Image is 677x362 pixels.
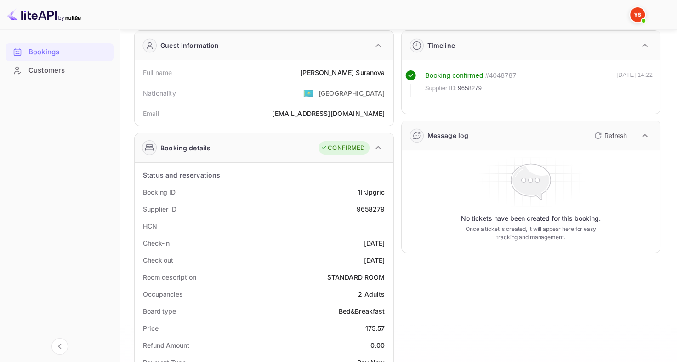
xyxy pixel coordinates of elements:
p: Refresh [604,131,627,140]
div: Customers [28,65,109,76]
div: Price [143,323,159,333]
span: United States [303,85,314,101]
div: Board type [143,306,176,316]
div: Bookings [6,43,114,61]
div: Email [143,109,159,118]
div: Status and reservations [143,170,220,180]
div: 1IrJpgric [358,187,385,197]
div: [EMAIL_ADDRESS][DOMAIN_NAME] [272,109,385,118]
div: Guest information [160,40,219,50]
div: Booking details [160,143,210,153]
img: Yandex Support [630,7,645,22]
div: 9658279 [356,204,385,214]
div: Supplier ID [143,204,176,214]
div: HCN [143,221,157,231]
a: Bookings [6,43,114,60]
div: Bookings [28,47,109,57]
div: Check-in [143,238,170,248]
div: 175.57 [365,323,385,333]
div: Booking confirmed [425,70,484,81]
div: Room description [143,272,196,282]
div: # 4048787 [485,70,516,81]
div: [DATE] [364,238,385,248]
div: Timeline [427,40,455,50]
div: 2 Adults [358,289,385,299]
div: Occupancies [143,289,183,299]
a: Customers [6,62,114,79]
div: [PERSON_NAME] Suranova [300,68,385,77]
p: No tickets have been created for this booking. [461,214,601,223]
div: CONFIRMED [321,144,364,153]
div: [DATE] 14:22 [616,70,653,97]
button: Collapse navigation [51,338,68,355]
span: Supplier ID: [425,84,457,93]
div: Booking ID [143,187,176,197]
div: Check out [143,255,173,265]
div: [DATE] [364,255,385,265]
div: Full name [143,68,172,77]
div: Customers [6,62,114,80]
div: [GEOGRAPHIC_DATA] [319,88,385,98]
div: Bed&Breakfast [339,306,385,316]
div: Message log [427,131,469,140]
div: Nationality [143,88,176,98]
div: Refund Amount [143,340,189,350]
button: Refresh [589,128,631,143]
span: 9658279 [458,84,482,93]
div: 0.00 [370,340,385,350]
p: Once a ticket is created, it will appear here for easy tracking and management. [461,225,600,241]
img: LiteAPI logo [7,7,81,22]
div: STANDARD ROOM [327,272,385,282]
